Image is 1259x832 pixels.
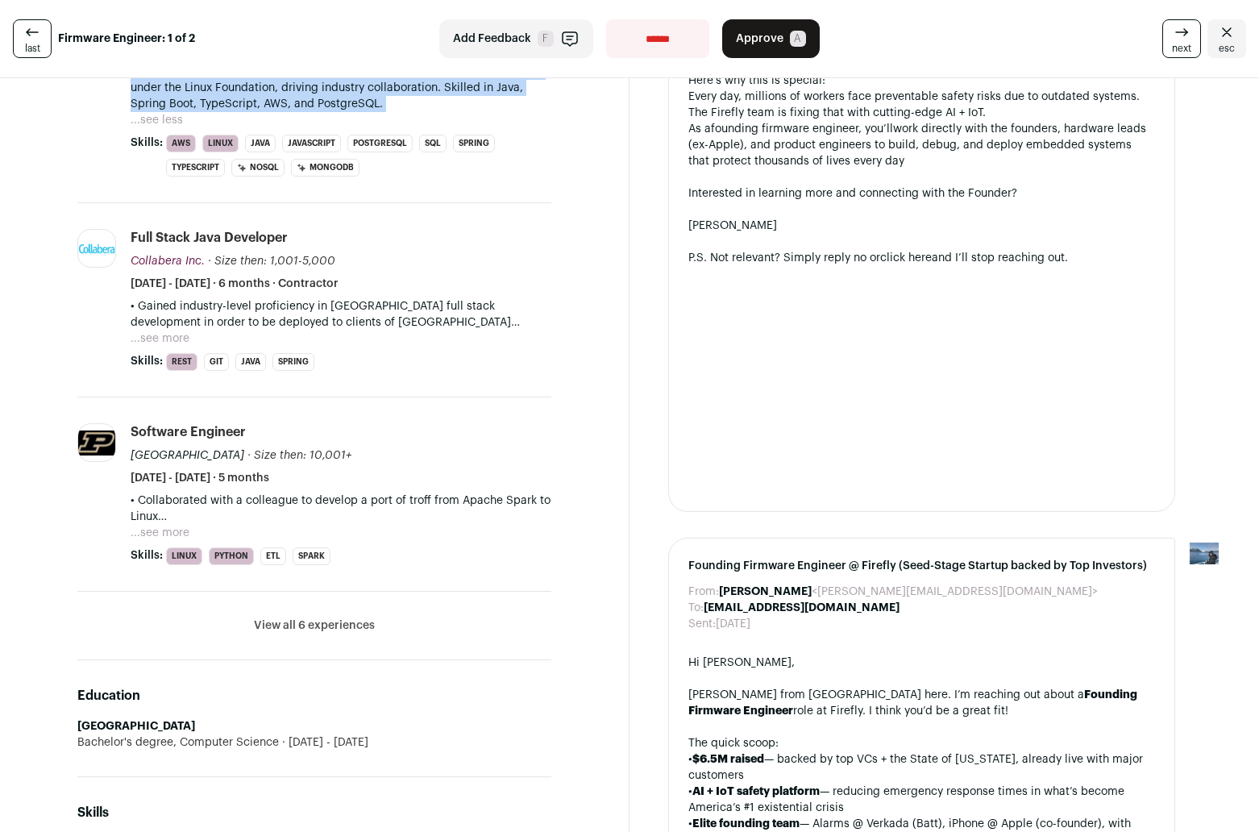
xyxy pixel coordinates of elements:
[78,431,115,456] img: 62fe9c3e26888d35ca5f4eb2cdcf289147e49e2075cb70416014116a97d420fe.jpg
[1188,538,1220,570] img: 17109629-medium_jpg
[131,298,551,331] p: • Gained industry-level proficiency in [GEOGRAPHIC_DATA] full stack development in order to be de...
[131,493,551,525] p: • Collaborated with a colleague to develop a port of troff from Apache Spark to Linux
[77,686,551,705] h2: Education
[688,89,1155,121] li: Every day, millions of workers face preventable safety risks due to outdated systems. The Firefly...
[688,121,1155,169] li: As a , you’ll
[131,423,246,441] div: Software Engineer
[704,602,900,614] b: [EMAIL_ADDRESS][DOMAIN_NAME]
[688,751,1155,784] div: • — backed by top VCs + the State of [US_STATE], already live with major customers
[166,547,202,565] li: Linux
[688,616,716,632] dt: Sent:
[131,256,205,267] span: Collabera Inc.
[166,135,196,152] li: AWS
[439,19,593,58] button: Add Feedback F
[719,584,1098,600] dd: <[PERSON_NAME][EMAIL_ADDRESS][DOMAIN_NAME]>
[131,276,339,292] span: [DATE] - [DATE] · 6 months · Contractor
[58,31,195,47] strong: Firmware Engineer: 1 of 2
[711,123,858,135] a: founding firmware engineer
[166,159,225,177] li: TypeScript
[692,818,800,830] strong: Elite founding team
[1162,19,1201,58] a: next
[722,19,820,58] button: Approve A
[208,256,335,267] span: · Size then: 1,001-5,000
[538,31,554,47] span: F
[254,618,375,634] button: View all 6 experiences
[692,786,820,797] strong: AI + IoT safety platform
[688,600,704,616] dt: To:
[131,470,269,486] span: [DATE] - [DATE] · 5 months
[204,353,229,371] li: Git
[260,547,286,565] li: ETL
[688,558,1155,574] span: Founding Firmware Engineer @ Firefly (Seed-Stage Startup backed by Top Investors)
[453,135,495,152] li: Spring
[272,353,314,371] li: Spring
[688,73,1155,89] div: Here’s why this is special:
[688,687,1155,719] div: [PERSON_NAME] from [GEOGRAPHIC_DATA] here. I’m reaching out about a role at Firefly. I think you’...
[419,135,447,152] li: SQL
[282,135,341,152] li: JavaScript
[719,586,812,597] b: [PERSON_NAME]
[688,218,1155,234] div: [PERSON_NAME]
[688,123,1146,167] span: work directly with the founders, hardware leads (ex-Apple), and product engineers to build, debug...
[688,655,1155,671] div: Hi [PERSON_NAME],
[131,353,163,369] span: Skills:
[131,450,244,461] span: [GEOGRAPHIC_DATA]
[688,185,1155,202] div: Interested in learning more and connecting with the Founder?
[347,135,413,152] li: PostgreSQL
[245,135,276,152] li: Java
[131,135,163,151] span: Skills:
[291,159,359,177] li: MongoDB
[131,112,183,128] button: ...see less
[77,721,195,732] strong: [GEOGRAPHIC_DATA]
[131,229,288,247] div: Full Stack Java Developer
[453,31,531,47] span: Add Feedback
[166,353,197,371] li: REST
[247,450,351,461] span: · Size then: 10,001+
[688,735,1155,751] div: The quick scoop:
[202,135,239,152] li: Linux
[279,734,368,751] span: [DATE] - [DATE]
[1207,19,1246,58] a: Close
[688,250,1155,266] div: P.S. Not relevant? Simply reply no or and I’ll stop reaching out.
[716,616,750,632] dd: [DATE]
[235,353,266,371] li: Java
[293,547,330,565] li: Spark
[880,252,932,264] a: click here
[1219,42,1235,55] span: esc
[1172,42,1191,55] span: next
[790,31,806,47] span: A
[131,331,189,347] button: ...see more
[692,754,764,765] strong: $6.5M raised
[688,584,719,600] dt: From:
[231,159,285,177] li: NoSQL
[25,42,40,55] span: last
[131,525,189,541] button: ...see more
[688,784,1155,816] div: • — reducing emergency response times in what’s become America’s #1 existential crisis
[736,31,783,47] span: Approve
[78,241,115,256] img: ef798539827332e149fdc9eaa17ac806201a7c33286eb4d05b0bf40a3096044e.jpg
[209,547,254,565] li: Python
[131,547,163,564] span: Skills:
[13,19,52,58] a: last
[77,803,551,822] h2: Skills
[77,734,551,751] div: Bachelor's degree, Computer Science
